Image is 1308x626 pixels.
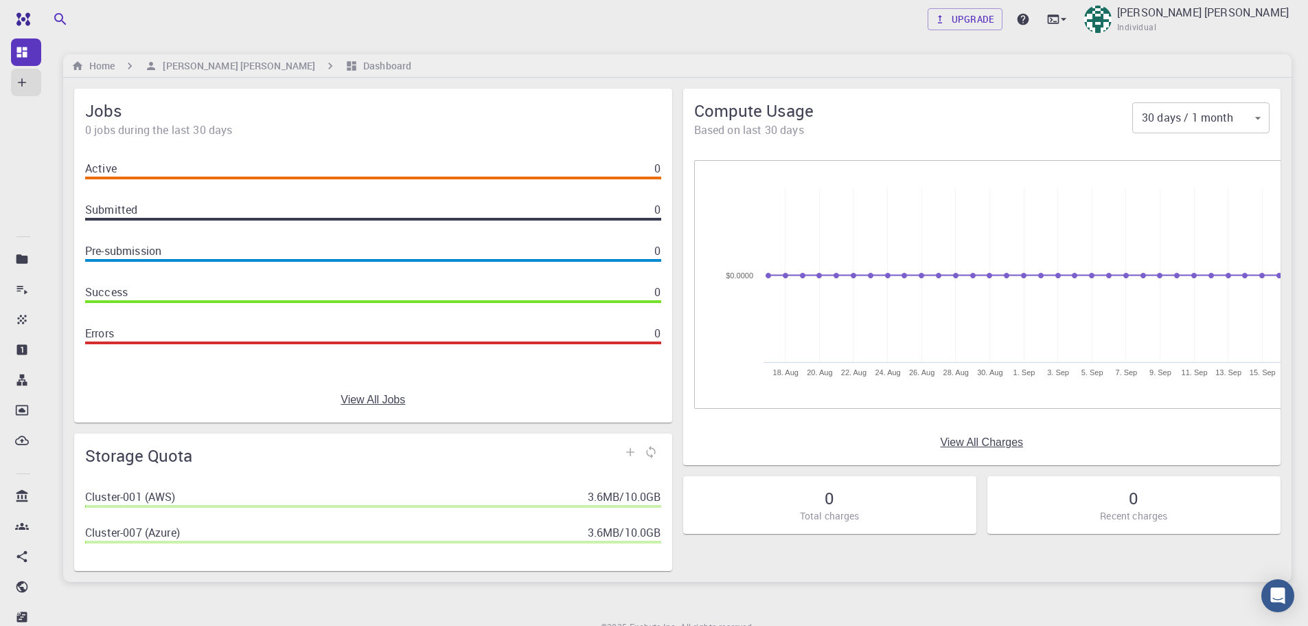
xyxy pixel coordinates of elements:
span: Individual [1117,21,1156,34]
h5: 0 [1129,487,1138,509]
a: Upgrade [928,8,1002,30]
span: 0 jobs during the last 30 days [85,122,661,138]
tspan: 15. Sep [1249,368,1275,377]
tspan: 11. Sep [1181,368,1207,377]
p: 0 [654,243,661,259]
p: 0 [654,284,661,300]
h6: Home [84,58,115,74]
tspan: 1. Sep [1013,368,1035,377]
h6: [PERSON_NAME] [PERSON_NAME] [157,58,315,74]
p: Active [85,160,117,177]
a: View All Jobs [341,394,405,406]
tspan: 3. Sep [1047,368,1069,377]
p: 3.6MB / 10.0GB [588,524,661,541]
span: Jobs [85,100,661,122]
p: 0 [654,201,661,218]
p: [PERSON_NAME] [PERSON_NAME] [1117,4,1289,21]
span: Support [27,10,77,22]
p: Success [85,284,128,300]
tspan: 20. Aug [807,368,832,377]
tspan: 24. Aug [875,368,900,377]
p: Cluster-007 (Azure) [85,524,180,541]
p: Recent charges [1100,509,1167,523]
p: 3.6MB / 10.0GB [588,489,661,505]
tspan: 5. Sep [1081,368,1103,377]
p: Errors [85,325,114,342]
p: Total charges [800,509,860,523]
div: Open Intercom Messenger [1261,579,1294,612]
p: Pre-submission [85,243,161,259]
span: Compute Usage [694,100,1133,122]
tspan: 7. Sep [1115,368,1137,377]
nav: breadcrumb [69,58,414,74]
tspan: 18. Aug [772,368,798,377]
tspan: 22. Aug [840,368,866,377]
h6: Dashboard [358,58,411,74]
tspan: 26. Aug [909,368,934,377]
p: Cluster-001 (AWS) [85,489,176,505]
a: View All Charges [940,436,1023,449]
p: 0 [654,325,661,342]
text: $0.0000 [726,271,753,280]
tspan: 9. Sep [1149,368,1171,377]
p: 0 [654,160,661,177]
span: Storage Quota [85,445,620,467]
tspan: 30. Aug [977,368,1002,377]
tspan: 13. Sep [1215,368,1241,377]
h5: 0 [825,487,834,509]
span: Based on last 30 days [694,122,1133,138]
img: Manish Kumar Mohanta [1084,5,1112,33]
div: 30 days / 1 month [1132,104,1270,132]
p: Submitted [85,201,137,218]
img: logo [11,12,30,26]
tspan: 28. Aug [943,368,968,377]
